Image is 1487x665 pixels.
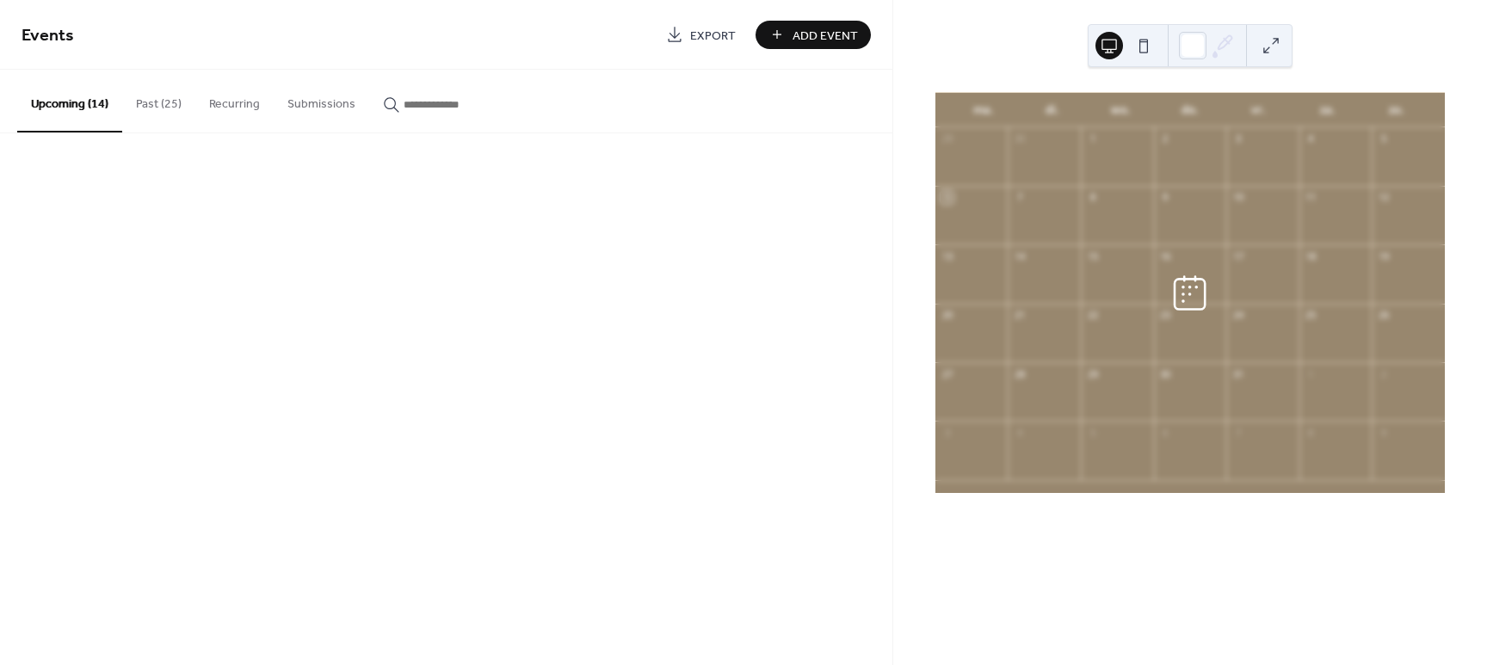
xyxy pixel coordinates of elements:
[1086,309,1099,322] div: 22
[1086,249,1099,262] div: 15
[941,132,953,145] div: 29
[1377,132,1390,145] div: 5
[941,367,953,380] div: 27
[1231,132,1244,145] div: 3
[1156,93,1225,127] div: do.
[1086,191,1099,204] div: 8
[1231,249,1244,262] div: 17
[756,21,871,49] button: Add Event
[274,70,369,131] button: Submissions
[1305,309,1317,322] div: 25
[1377,367,1390,380] div: 2
[1013,132,1026,145] div: 30
[1013,249,1026,262] div: 14
[1305,132,1317,145] div: 4
[1159,426,1172,439] div: 6
[1305,249,1317,262] div: 18
[1377,249,1390,262] div: 19
[1159,367,1172,380] div: 30
[1013,309,1026,322] div: 21
[1159,191,1172,204] div: 9
[1013,426,1026,439] div: 4
[195,70,274,131] button: Recurring
[941,309,953,322] div: 20
[1231,367,1244,380] div: 31
[1293,93,1362,127] div: za.
[941,249,953,262] div: 13
[1159,309,1172,322] div: 23
[122,70,195,131] button: Past (25)
[1305,191,1317,204] div: 11
[22,19,74,52] span: Events
[1159,249,1172,262] div: 16
[1086,426,1099,439] div: 5
[1377,426,1390,439] div: 9
[1231,191,1244,204] div: 10
[941,426,953,439] div: 3
[1305,426,1317,439] div: 8
[1013,191,1026,204] div: 7
[1018,93,1087,127] div: di.
[1087,93,1156,127] div: wo.
[1159,132,1172,145] div: 2
[1305,367,1317,380] div: 1
[941,191,953,204] div: 6
[793,27,858,45] span: Add Event
[690,27,736,45] span: Export
[1086,367,1099,380] div: 29
[1013,367,1026,380] div: 28
[1225,93,1293,127] div: vr.
[1377,309,1390,322] div: 26
[1086,132,1099,145] div: 1
[1362,93,1431,127] div: zo.
[17,70,122,132] button: Upcoming (14)
[949,93,1018,127] div: ma.
[1231,426,1244,439] div: 7
[653,21,749,49] a: Export
[1377,191,1390,204] div: 12
[1231,309,1244,322] div: 24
